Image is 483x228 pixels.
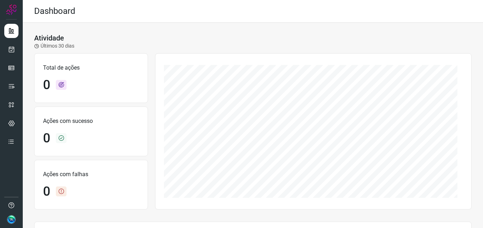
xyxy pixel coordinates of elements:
[43,77,50,93] h1: 0
[43,117,139,125] p: Ações com sucesso
[43,131,50,146] h1: 0
[43,64,139,72] p: Total de ações
[7,215,16,224] img: d1faacb7788636816442e007acca7356.jpg
[43,184,50,199] h1: 0
[6,4,17,15] img: Logo
[34,34,64,42] h3: Atividade
[43,170,139,179] p: Ações com falhas
[34,42,74,50] p: Últimos 30 dias
[34,6,75,16] h2: Dashboard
